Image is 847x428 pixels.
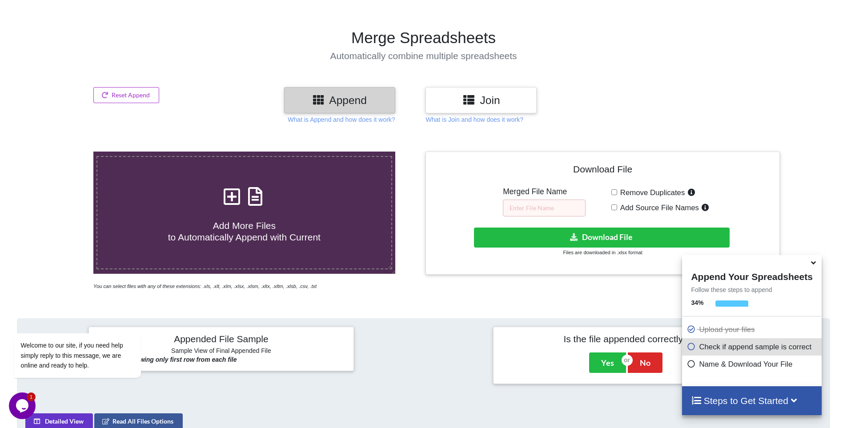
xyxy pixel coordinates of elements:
[500,333,752,344] h4: Is the file appended correctly?
[168,220,321,242] span: Add More Files to Automatically Append with Current
[93,284,317,289] i: You can select files with any of these extensions: .xls, .xlt, .xlm, .xlsx, .xlsm, .xltx, .xltm, ...
[691,395,812,406] h4: Steps to Get Started
[563,250,642,255] small: Files are downloaded in .xlsx format
[128,356,237,363] b: Showing only first row from each file
[291,94,389,107] h3: Append
[474,228,730,248] button: Download File
[95,347,347,356] h6: Sample View of Final Appended File
[617,204,699,212] span: Add Source File Names
[682,269,821,282] h4: Append Your Spreadsheets
[9,253,169,388] iframe: chat widget
[503,200,586,216] input: Enter File Name
[432,94,530,107] h3: Join
[686,359,819,370] p: Name & Download Your File
[95,333,347,346] h4: Appended File Sample
[628,352,662,373] button: No
[9,392,37,419] iframe: chat widget
[589,352,626,373] button: Yes
[426,115,523,124] p: What is Join and how does it work?
[686,341,819,352] p: Check if append sample is correct
[432,158,773,184] h4: Download File
[288,115,395,124] p: What is Append and how does it work?
[691,299,703,306] b: 34 %
[617,188,685,197] span: Remove Duplicates
[93,87,159,103] button: Reset Append
[686,324,819,335] p: Upload your files
[682,285,821,294] p: Follow these steps to append
[503,187,586,196] h5: Merged File Name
